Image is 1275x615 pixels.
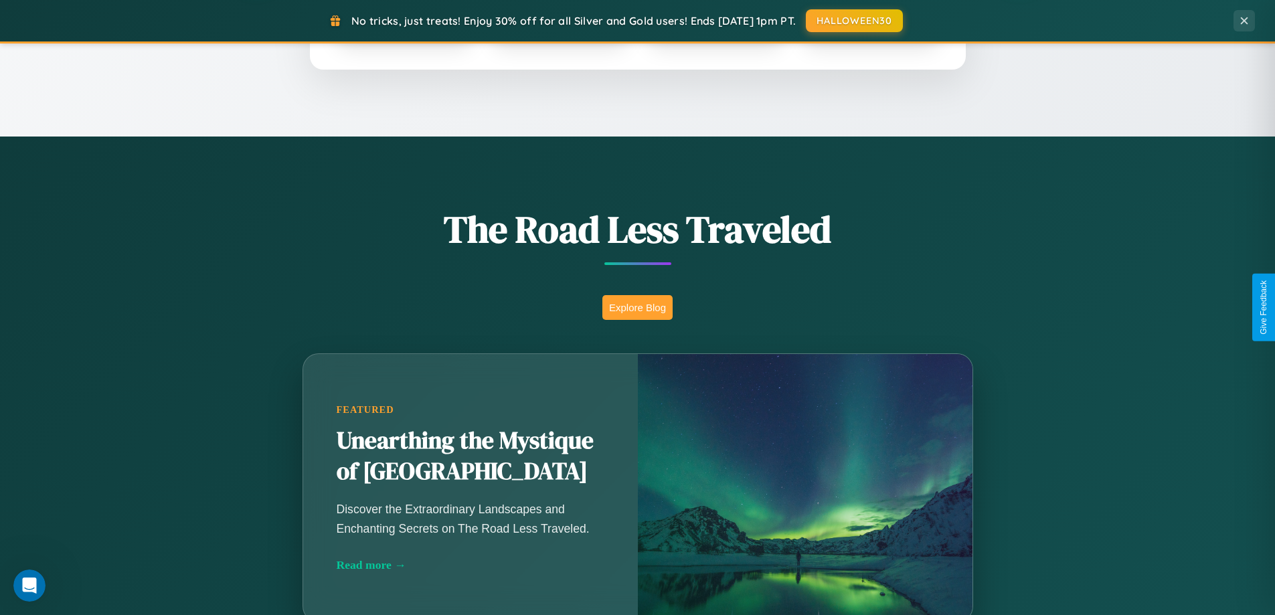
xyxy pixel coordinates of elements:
span: No tricks, just treats! Enjoy 30% off for all Silver and Gold users! Ends [DATE] 1pm PT. [351,14,796,27]
p: Discover the Extraordinary Landscapes and Enchanting Secrets on The Road Less Traveled. [337,500,604,537]
h1: The Road Less Traveled [236,203,1039,255]
h2: Unearthing the Mystique of [GEOGRAPHIC_DATA] [337,426,604,487]
div: Read more → [337,558,604,572]
div: Give Feedback [1259,280,1268,335]
button: HALLOWEEN30 [806,9,903,32]
iframe: Intercom live chat [13,569,46,602]
button: Explore Blog [602,295,673,320]
div: Featured [337,404,604,416]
